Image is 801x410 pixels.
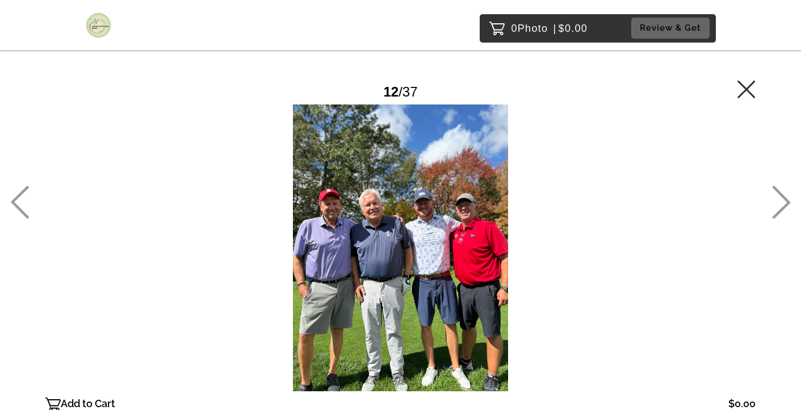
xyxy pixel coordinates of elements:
p: 0 $0.00 [511,19,588,37]
span: | [553,23,557,34]
img: Snapphound Logo [86,12,111,38]
div: / [383,80,417,104]
span: 12 [383,84,399,99]
span: 37 [402,84,418,99]
a: Review & Get [631,18,713,39]
button: Review & Get [631,18,710,39]
span: Photo [518,19,548,37]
